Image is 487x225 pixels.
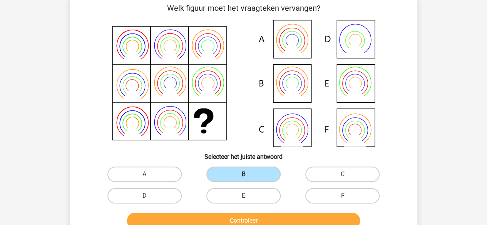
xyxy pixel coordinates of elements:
[305,188,380,203] label: F
[305,167,380,182] label: C
[206,167,281,182] label: B
[82,2,405,14] p: Welk figuur moet het vraagteken vervangen?
[107,167,182,182] label: A
[107,188,182,203] label: D
[206,188,281,203] label: E
[82,147,405,160] h6: Selecteer het juiste antwoord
